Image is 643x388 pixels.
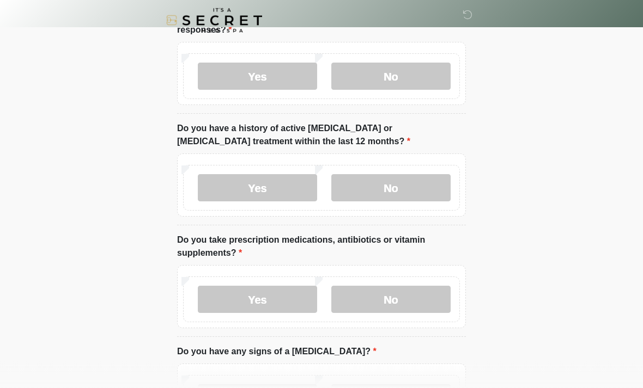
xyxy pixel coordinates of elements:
[331,286,451,313] label: No
[198,63,317,90] label: Yes
[177,234,466,260] label: Do you take prescription medications, antibiotics or vitamin supplements?
[177,122,466,149] label: Do you have a history of active [MEDICAL_DATA] or [MEDICAL_DATA] treatment within the last 12 mon...
[166,8,262,33] img: It's A Secret Med Spa Logo
[198,175,317,202] label: Yes
[177,346,377,359] label: Do you have any signs of a [MEDICAL_DATA]?
[198,286,317,313] label: Yes
[331,63,451,90] label: No
[331,175,451,202] label: No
